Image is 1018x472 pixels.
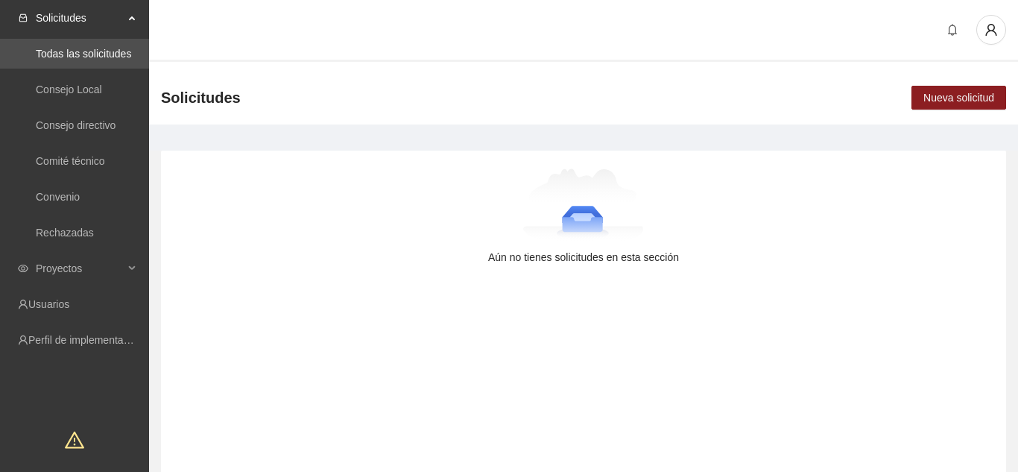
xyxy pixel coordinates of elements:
button: bell [940,18,964,42]
span: Nueva solicitud [923,89,994,106]
a: Rechazadas [36,227,94,239]
a: Consejo Local [36,84,102,95]
span: Solicitudes [161,86,241,110]
span: bell [941,24,964,36]
button: Nueva solicitud [911,86,1006,110]
button: user [976,15,1006,45]
a: Perfil de implementadora [28,334,145,346]
a: Convenio [36,191,80,203]
a: Usuarios [28,298,69,310]
a: Comité técnico [36,155,105,167]
a: Todas las solicitudes [36,48,131,60]
span: inbox [18,13,28,23]
span: Solicitudes [36,3,124,33]
div: Aún no tienes solicitudes en esta sección [185,249,982,265]
span: Proyectos [36,254,124,283]
span: warning [65,430,84,450]
a: Consejo directivo [36,119,116,131]
span: eye [18,263,28,274]
img: Aún no tienes solicitudes en esta sección [523,169,645,243]
span: user [977,23,1005,37]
